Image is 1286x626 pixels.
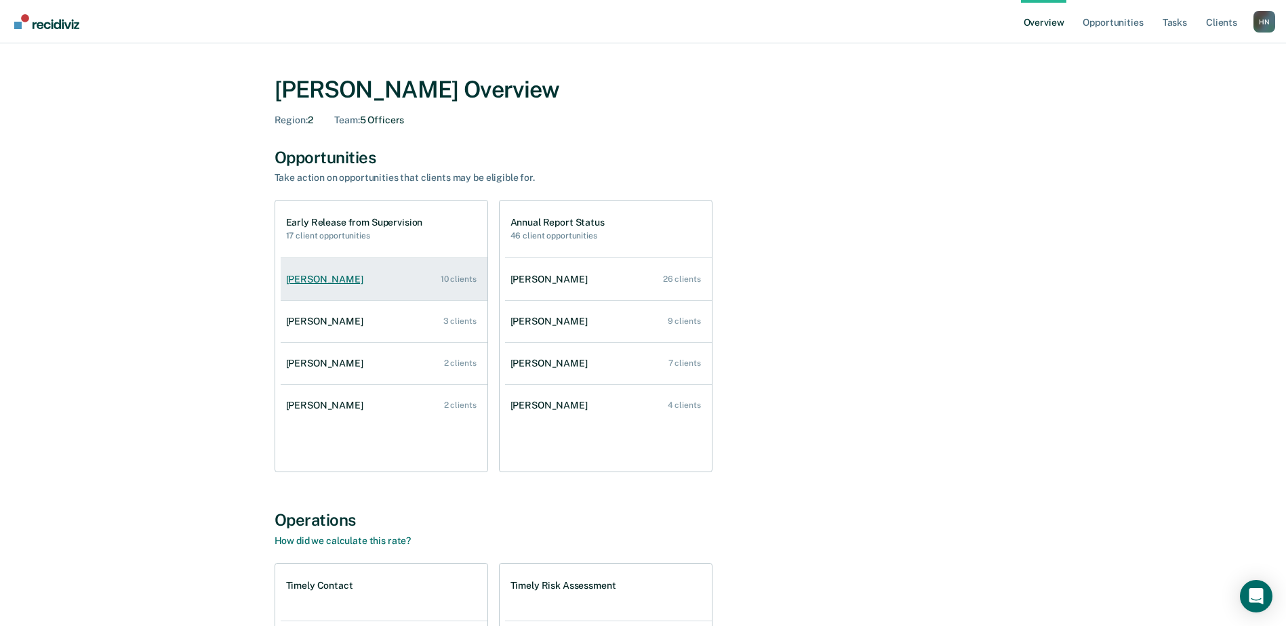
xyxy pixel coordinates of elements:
div: H N [1253,11,1275,33]
div: [PERSON_NAME] [510,400,593,411]
div: 7 clients [668,358,701,368]
div: [PERSON_NAME] [286,358,369,369]
div: [PERSON_NAME] [286,274,369,285]
div: 2 clients [444,358,477,368]
div: 2 clients [444,400,477,410]
a: [PERSON_NAME] 9 clients [505,302,712,341]
div: 26 clients [663,274,701,284]
h2: 46 client opportunities [510,231,605,241]
span: Region : [275,114,308,125]
h1: Timely Contact [286,580,353,591]
div: Operations [275,510,1012,530]
div: 10 clients [441,274,477,284]
div: Take action on opportunities that clients may be eligible for. [275,172,749,184]
a: [PERSON_NAME] 4 clients [505,386,712,425]
div: [PERSON_NAME] [510,316,593,327]
div: Open Intercom Messenger [1240,580,1272,612]
a: [PERSON_NAME] 10 clients [281,260,487,299]
h2: 17 client opportunities [286,231,423,241]
div: [PERSON_NAME] [510,274,593,285]
div: 5 Officers [334,114,404,126]
div: [PERSON_NAME] [510,358,593,369]
div: 9 clients [668,316,701,326]
a: [PERSON_NAME] 3 clients [281,302,487,341]
h1: Annual Report Status [510,217,605,228]
h1: Timely Risk Assessment [510,580,616,591]
div: 3 clients [443,316,477,326]
a: [PERSON_NAME] 2 clients [281,344,487,383]
div: 4 clients [668,400,701,410]
div: 2 [275,114,313,126]
a: How did we calculate this rate? [275,535,411,546]
span: Team : [334,114,359,125]
div: [PERSON_NAME] [286,316,369,327]
div: [PERSON_NAME] Overview [275,76,1012,104]
a: [PERSON_NAME] 2 clients [281,386,487,425]
img: Recidiviz [14,14,79,29]
a: [PERSON_NAME] 26 clients [505,260,712,299]
div: Opportunities [275,148,1012,167]
a: [PERSON_NAME] 7 clients [505,344,712,383]
div: [PERSON_NAME] [286,400,369,411]
button: Profile dropdown button [1253,11,1275,33]
h1: Early Release from Supervision [286,217,423,228]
